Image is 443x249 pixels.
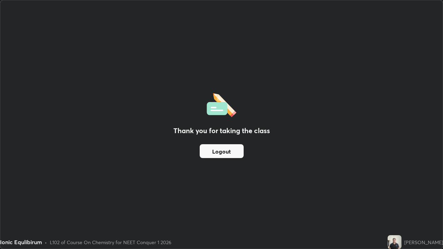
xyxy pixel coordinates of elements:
img: offlineFeedback.1438e8b3.svg [207,91,236,117]
img: e605a3dd99d141f69910996e3fdb51d1.jpg [388,235,401,249]
button: Logout [200,144,244,158]
h2: Thank you for taking the class [173,126,270,136]
div: L102 of Course On Chemistry for NEET Conquer 1 2026 [50,239,171,246]
div: • [45,239,47,246]
div: [PERSON_NAME] [404,239,443,246]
